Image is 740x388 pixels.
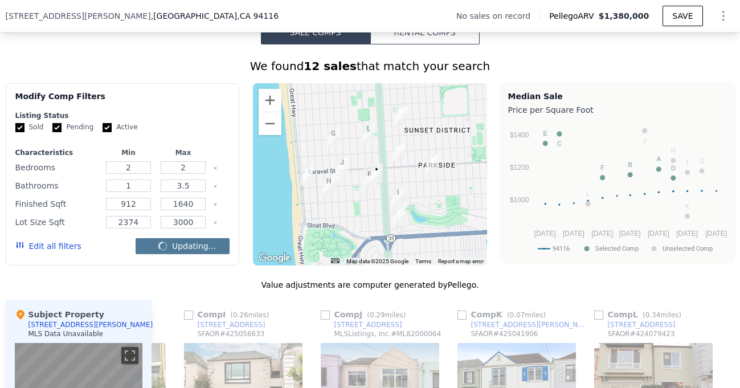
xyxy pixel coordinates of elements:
text: Selected Comp [595,245,639,252]
img: Google [256,251,293,266]
span: , CA 94116 [237,11,279,21]
div: [STREET_ADDRESS][PERSON_NAME] [471,320,590,329]
label: Pending [52,122,93,132]
div: Bathrooms [15,178,99,194]
span: ( miles) [502,311,550,319]
div: 3626 Ulloa St [370,164,383,183]
text: [DATE] [591,230,613,238]
button: Zoom out [259,112,281,135]
div: Value adjustments are computer generated by Pellego . [6,279,735,291]
div: SFAOR # 425056633 [198,329,265,338]
text: [DATE] [619,230,640,238]
div: Comp K [457,309,550,320]
span: ( miles) [638,311,686,319]
text: J [643,137,646,144]
div: Price per Square Foot [508,102,727,118]
div: [STREET_ADDRESS] [608,320,676,329]
a: [STREET_ADDRESS] [594,320,676,329]
text: $1000 [510,196,529,204]
span: 0.29 [370,311,385,319]
div: 2223 38th Ave [362,123,375,142]
div: 2239 43rd Ave [327,128,340,147]
div: 2122 34th Ave [394,106,407,125]
div: MLSListings, Inc. # ML82000064 [334,329,441,338]
text: B [628,161,632,168]
button: Keyboard shortcuts [331,258,339,263]
button: Zoom in [259,89,281,112]
div: 2792 35th Ave [393,207,405,226]
input: Sold [15,123,24,132]
text: H [671,147,675,154]
text: Unselected Comp [663,245,713,252]
div: Subject Property [15,309,104,320]
span: 0.07 [510,311,525,319]
text: [DATE] [563,230,584,238]
a: [STREET_ADDRESS] [321,320,402,329]
div: 2363 34th Ave [392,143,404,162]
text: I [686,159,688,166]
div: SFAOR # 425041906 [471,329,538,338]
button: Clear [213,166,218,170]
text: [DATE] [647,230,669,238]
div: Max [158,148,208,157]
text: A [656,156,661,162]
span: ( miles) [362,311,410,319]
label: Sold [15,122,44,132]
button: Clear [213,220,218,225]
text: [DATE] [705,230,727,238]
div: Bedrooms [15,160,99,175]
text: 94116 [553,245,570,252]
span: $1,380,000 [599,11,649,21]
div: 2446 30th Ave [426,154,438,174]
text: K [685,203,689,210]
text: [DATE] [534,230,555,238]
text: L [586,190,590,197]
button: Toggle fullscreen view [121,347,138,364]
input: Pending [52,123,62,132]
div: [STREET_ADDRESS] [334,320,402,329]
div: MLS Data Unavailable [28,329,104,338]
a: Open this area in Google Maps (opens a new window) [256,251,293,266]
div: Lot Size Sqft [15,214,99,230]
text: $1200 [510,164,529,171]
div: Median Sale [508,91,727,102]
div: Listing Status [15,111,230,120]
a: [STREET_ADDRESS][PERSON_NAME] [457,320,590,329]
button: Rental Comps [370,21,480,44]
strong: 12 sales [304,59,357,73]
div: Modify Comp Filters [15,91,230,111]
div: Min [103,148,153,157]
label: Active [103,122,137,132]
div: Characteristics [15,148,99,157]
div: [STREET_ADDRESS] [198,320,265,329]
a: [STREET_ADDRESS] [184,320,265,329]
text: E [543,130,547,137]
div: Finished Sqft [15,196,99,212]
span: ( miles) [226,311,273,319]
button: Edit all filters [15,240,81,252]
text: D [671,165,675,171]
div: 2543 44th Ave [322,175,335,195]
button: Clear [213,184,218,189]
div: 2654 35th Ave [392,187,404,206]
input: Active [103,123,112,132]
span: 0.26 [233,311,248,319]
div: We found that match your search [6,58,735,74]
text: C [557,140,561,147]
a: Report a map error [438,258,484,264]
div: Comp I [184,309,274,320]
text: G [699,157,704,164]
text: [DATE] [676,230,698,238]
button: Sale Comps [261,21,370,44]
span: 0.34 [645,311,661,319]
div: 2427 42nd Ave [336,157,348,176]
a: Terms (opens in new tab) [415,258,431,264]
button: Clear [213,202,218,207]
span: [STREET_ADDRESS][PERSON_NAME] [6,10,151,22]
svg: A chart. [508,118,727,260]
div: 2475 47th Ave [301,166,313,185]
span: , [GEOGRAPHIC_DATA] [151,10,279,22]
div: No sales on record [456,10,539,22]
span: Map data ©2025 Google [346,258,408,264]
